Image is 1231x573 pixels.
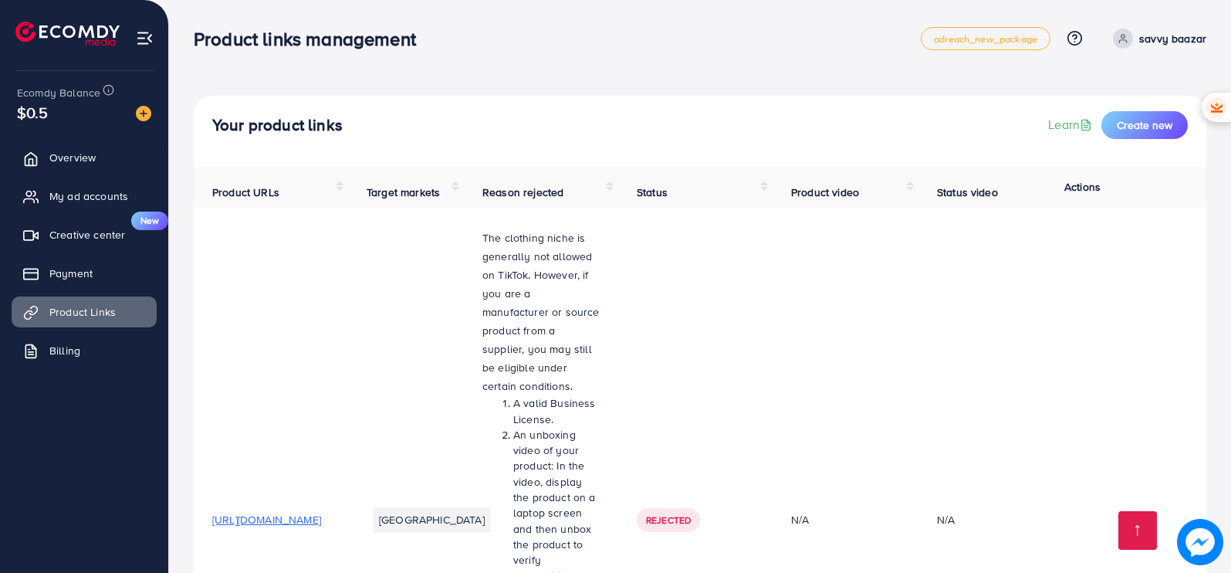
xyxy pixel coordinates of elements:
[637,185,668,200] span: Status
[921,27,1050,50] a: adreach_new_package
[1101,111,1188,139] button: Create new
[937,512,955,527] div: N/A
[131,212,168,230] span: New
[17,85,100,100] span: Ecomdy Balance
[49,227,125,242] span: Creative center
[1179,520,1223,565] img: image
[12,297,157,327] a: Product Links
[12,142,157,173] a: Overview
[1139,29,1206,48] p: savvy baazar
[15,22,120,46] img: logo
[373,507,491,532] li: [GEOGRAPHIC_DATA]
[212,116,343,135] h4: Your product links
[49,343,80,358] span: Billing
[12,219,157,250] a: Creative centerNew
[49,188,128,204] span: My ad accounts
[1064,179,1101,195] span: Actions
[49,304,116,320] span: Product Links
[12,335,157,366] a: Billing
[1107,29,1206,49] a: savvy baazar
[646,514,691,527] span: Rejected
[212,185,279,200] span: Product URLs
[136,106,151,121] img: image
[212,512,321,527] span: [URL][DOMAIN_NAME]
[49,266,93,281] span: Payment
[791,512,900,527] div: N/A
[482,185,563,200] span: Reason rejected
[12,258,157,289] a: Payment
[482,230,600,394] span: The clothing niche is generally not allowed on TikTok. However, if you are a manufacturer or sour...
[1117,117,1172,133] span: Create new
[791,185,859,200] span: Product video
[49,150,96,165] span: Overview
[367,185,440,200] span: Target markets
[194,28,428,50] h3: Product links management
[136,29,154,47] img: menu
[12,181,157,212] a: My ad accounts
[513,395,600,427] li: A valid Business License.
[937,185,998,200] span: Status video
[1048,116,1095,134] a: Learn
[17,101,49,124] span: $0.5
[934,34,1037,44] span: adreach_new_package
